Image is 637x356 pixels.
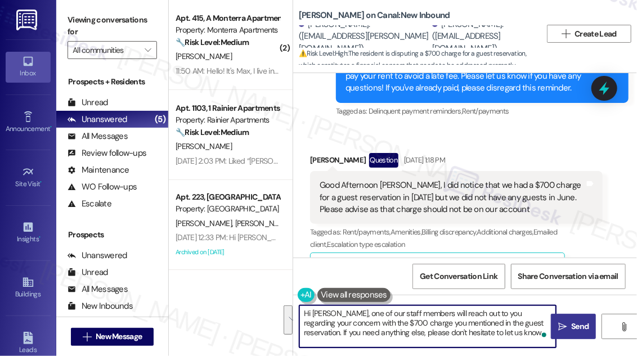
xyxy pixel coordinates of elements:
[511,264,626,289] button: Share Conversation via email
[68,267,108,278] div: Unread
[176,218,235,228] span: [PERSON_NAME]
[83,332,91,341] i: 
[299,49,347,58] strong: ⚠️ Risk Level: High
[477,227,533,237] span: Additional charges ,
[369,106,462,116] span: Delinquent payment reminders ,
[41,178,42,186] span: •
[462,106,509,116] span: Rent/payments
[39,233,41,241] span: •
[299,48,541,72] span: : The resident is disputing a $700 charge for a guest reservation, which constitutes a financial ...
[176,127,249,137] strong: 🔧 Risk Level: Medium
[176,203,280,215] div: Property: [GEOGRAPHIC_DATA]
[571,321,589,332] span: Send
[6,163,51,193] a: Site Visit •
[73,41,139,59] input: All communities
[50,123,52,131] span: •
[68,250,127,262] div: Unanswered
[174,245,281,259] div: Archived on [DATE]
[6,273,51,303] a: Buildings
[68,164,129,176] div: Maintenance
[68,198,111,210] div: Escalate
[575,28,617,40] span: Create Lead
[299,305,556,348] textarea: To enrich screen reader interactions, please activate Accessibility in Grammarly extension settings
[68,147,146,159] div: Review follow-ups
[391,227,422,237] span: Amenities ,
[327,240,405,249] span: Escalation type escalation
[68,11,157,41] label: Viewing conversations for
[336,103,629,119] div: Tagged as:
[6,218,51,248] a: Insights •
[71,328,154,346] button: New Message
[176,12,280,24] div: Apt. 415, A Monterra Apartments
[299,10,450,21] b: [PERSON_NAME] on Canal: New Inbound
[310,153,603,171] div: [PERSON_NAME]
[558,322,567,331] i: 
[369,153,399,167] div: Question
[6,52,51,82] a: Inbox
[320,179,585,215] div: Good Afternoon [PERSON_NAME], I did notice that we had a $700 charge for a guest reservation in [...
[235,218,291,228] span: [PERSON_NAME]
[562,29,570,38] i: 
[176,102,280,114] div: Apt. 1103, 1 Rainier Apartments
[412,264,505,289] button: Get Conversation Link
[16,10,39,30] img: ResiDesk Logo
[56,76,168,88] div: Prospects + Residents
[68,130,128,142] div: All Messages
[176,51,232,61] span: [PERSON_NAME]
[176,114,280,126] div: Property: Rainier Apartments
[401,154,445,166] div: [DATE] 1:18 PM
[176,37,249,47] strong: 🔧 Risk Level: Medium
[176,24,280,36] div: Property: Monterra Apartments
[68,181,137,193] div: WO Follow-ups
[145,46,151,55] i: 
[96,331,142,343] span: New Message
[68,300,133,312] div: New Inbounds
[299,19,429,55] div: [PERSON_NAME]. ([EMAIL_ADDRESS][PERSON_NAME][DOMAIN_NAME])
[68,283,128,295] div: All Messages
[343,227,391,237] span: Rent/payments ,
[152,111,168,128] div: (5)
[421,227,477,237] span: Billing discrepancy ,
[518,271,618,282] span: Share Conversation via email
[310,224,603,253] div: Tagged as:
[310,227,557,249] span: Emailed client ,
[547,25,631,43] button: Create Lead
[432,19,533,55] div: [PERSON_NAME]. ([EMAIL_ADDRESS][DOMAIN_NAME])
[420,271,497,282] span: Get Conversation Link
[176,191,280,203] div: Apt. 223, [GEOGRAPHIC_DATA]
[68,97,108,109] div: Unread
[176,141,232,151] span: [PERSON_NAME]
[551,314,596,339] button: Send
[68,114,127,125] div: Unanswered
[56,229,168,241] div: Prospects
[620,322,629,331] i: 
